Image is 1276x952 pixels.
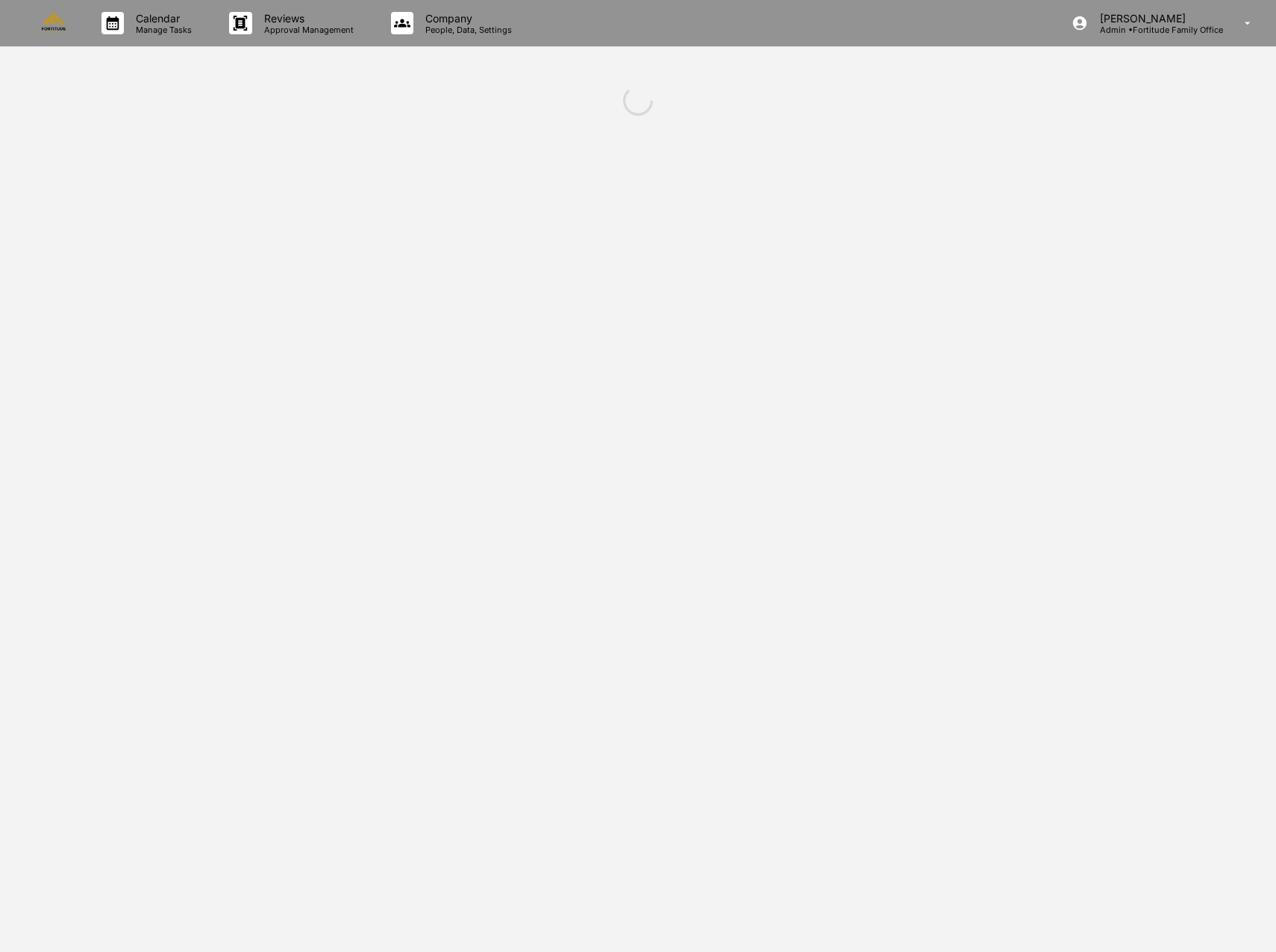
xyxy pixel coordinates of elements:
p: [PERSON_NAME] [1088,12,1223,25]
p: Calendar [124,12,199,25]
p: Manage Tasks [124,25,199,35]
p: Admin • Fortitude Family Office [1088,25,1223,35]
p: Company [413,12,519,25]
p: People, Data, Settings [413,25,519,35]
img: logo [36,13,72,32]
p: Reviews [252,12,361,25]
p: Approval Management [252,25,361,35]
